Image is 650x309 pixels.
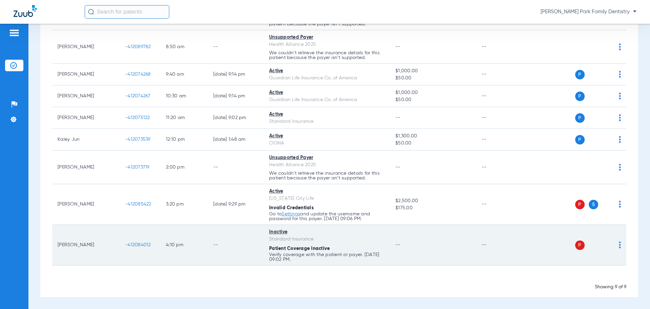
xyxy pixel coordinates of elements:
[208,184,264,225] td: [DATE] 9:29 PM
[208,64,264,85] td: [DATE] 9:14 PM
[575,135,585,144] span: P
[269,195,385,202] div: [US_STATE] City Life
[395,115,400,120] span: --
[589,200,598,209] span: S
[395,44,400,49] span: --
[269,51,385,60] p: We couldn’t retrieve the insurance details for this patient because the payer isn’t supported.
[575,113,585,123] span: P
[269,188,385,195] div: Active
[52,151,120,184] td: [PERSON_NAME]
[395,197,471,205] span: $2,500.00
[160,151,208,184] td: 2:00 PM
[575,200,585,209] span: P
[52,107,120,129] td: [PERSON_NAME]
[619,71,621,78] img: group-dot-blue.svg
[575,92,585,101] span: P
[269,246,330,251] span: Patient Coverage Inactive
[269,140,385,147] div: CIGNA
[395,243,400,247] span: --
[52,30,120,64] td: [PERSON_NAME]
[269,171,385,180] p: We couldn’t retrieve the insurance details for this patient because the payer isn’t supported.
[269,34,385,41] div: Unsupported Payer
[208,129,264,151] td: [DATE] 1:48 AM
[269,89,385,96] div: Active
[476,64,522,85] td: --
[52,85,120,107] td: [PERSON_NAME]
[476,151,522,184] td: --
[619,93,621,99] img: group-dot-blue.svg
[208,30,264,64] td: --
[160,64,208,85] td: 9:40 AM
[269,133,385,140] div: Active
[619,43,621,50] img: group-dot-blue.svg
[476,129,522,151] td: --
[269,96,385,103] div: Guardian Life Insurance Co. of America
[269,111,385,118] div: Active
[395,165,400,170] span: --
[269,236,385,243] div: Standard Insurance
[575,240,585,250] span: P
[476,107,522,129] td: --
[52,225,120,266] td: [PERSON_NAME]
[395,205,471,212] span: $175.00
[619,242,621,248] img: group-dot-blue.svg
[619,136,621,143] img: group-dot-blue.svg
[395,133,471,140] span: $1,300.00
[208,151,264,184] td: --
[282,212,300,216] a: Settings
[125,137,151,142] span: -412073539
[208,85,264,107] td: [DATE] 9:14 PM
[541,8,636,15] span: [PERSON_NAME] Park Family Dentistry
[85,5,169,19] input: Search for patients
[395,96,471,103] span: $50.00
[269,118,385,125] div: Standard Insurance
[160,85,208,107] td: 10:30 AM
[269,252,385,262] p: Verify coverage with the patient or payer. [DATE] 09:02 PM.
[125,115,150,120] span: -412075122
[476,85,522,107] td: --
[208,107,264,129] td: [DATE] 9:02 PM
[476,184,522,225] td: --
[395,67,471,75] span: $1,000.00
[9,29,20,37] img: hamburger-icon
[269,75,385,82] div: Guardian Life Insurance Co. of America
[14,5,37,17] img: Zuub Logo
[52,129,120,151] td: Kaley Jun
[395,140,471,147] span: $50.00
[395,75,471,82] span: $50.00
[208,225,264,266] td: --
[160,225,208,266] td: 4:10 PM
[125,94,151,98] span: -412074267
[619,164,621,171] img: group-dot-blue.svg
[52,64,120,85] td: [PERSON_NAME]
[595,285,626,289] span: Showing 9 of 9
[476,225,522,266] td: --
[269,67,385,75] div: Active
[269,229,385,236] div: Inactive
[269,161,385,169] div: Health Alliance 2025
[160,129,208,151] td: 12:10 PM
[575,70,585,79] span: P
[395,89,471,96] span: $1,000.00
[125,243,151,247] span: -412084012
[269,206,314,210] span: Invalid Credentials
[125,165,150,170] span: -412073719
[160,30,208,64] td: 8:50 AM
[619,201,621,208] img: group-dot-blue.svg
[269,212,385,221] p: Go to and update the username and password for this payer. [DATE] 09:06 PM.
[125,202,151,207] span: -412085422
[160,107,208,129] td: 11:20 AM
[269,154,385,161] div: Unsupported Payer
[52,184,120,225] td: [PERSON_NAME]
[619,114,621,121] img: group-dot-blue.svg
[476,30,522,64] td: --
[125,72,151,77] span: -412074268
[88,9,94,15] img: Search Icon
[160,184,208,225] td: 3:20 PM
[125,44,151,49] span: -412089782
[269,41,385,48] div: Health Alliance 2025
